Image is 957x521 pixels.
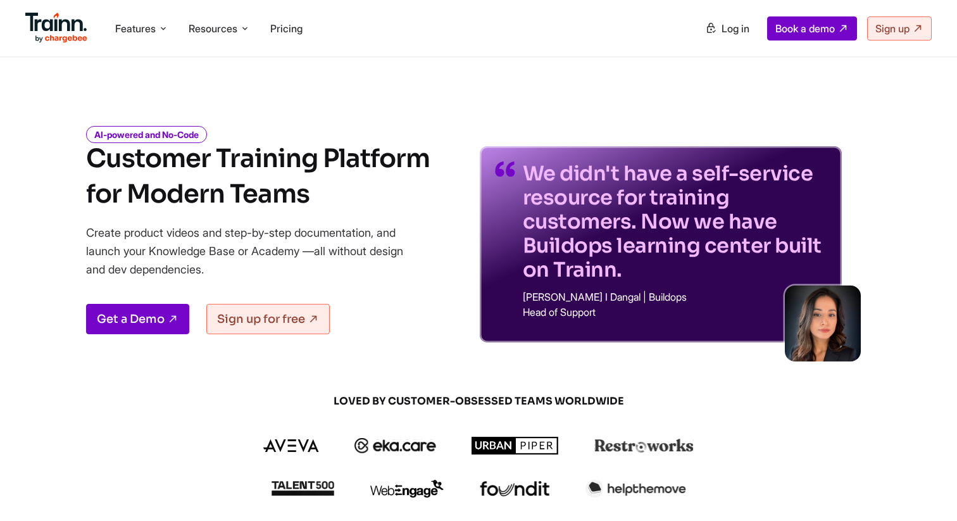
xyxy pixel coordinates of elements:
span: LOVED BY CUSTOMER-OBSESSED TEAMS WORLDWIDE [175,394,782,408]
p: [PERSON_NAME] I Dangal | Buildops [523,292,827,302]
img: helpthemove logo [585,480,686,498]
img: urbanpiper logo [472,437,559,455]
img: talent500 logo [271,480,334,496]
a: Log in [697,17,757,40]
a: Sign up [867,16,932,41]
a: Pricing [270,22,303,35]
span: Log in [722,22,749,35]
img: quotes-purple.41a7099.svg [495,161,515,177]
a: Get a Demo [86,304,189,334]
img: sabina-buildops.d2e8138.png [785,286,861,361]
p: Create product videos and step-by-step documentation, and launch your Knowledge Base or Academy —... [86,223,422,279]
i: AI-powered and No-Code [86,126,207,143]
span: Resources [189,22,237,35]
img: aveva logo [263,439,319,452]
span: Sign up [875,22,910,35]
h1: Customer Training Platform for Modern Teams [86,141,430,212]
p: Head of Support [523,307,827,317]
span: Features [115,22,156,35]
img: webengage logo [370,480,444,498]
a: Sign up for free [206,304,330,334]
img: foundit logo [479,481,550,496]
img: restroworks logo [594,439,694,453]
a: Book a demo [767,16,857,41]
span: Book a demo [775,22,835,35]
img: ekacare logo [354,438,437,453]
img: Trainn Logo [25,13,87,43]
p: We didn't have a self-service resource for training customers. Now we have Buildops learning cent... [523,161,827,282]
